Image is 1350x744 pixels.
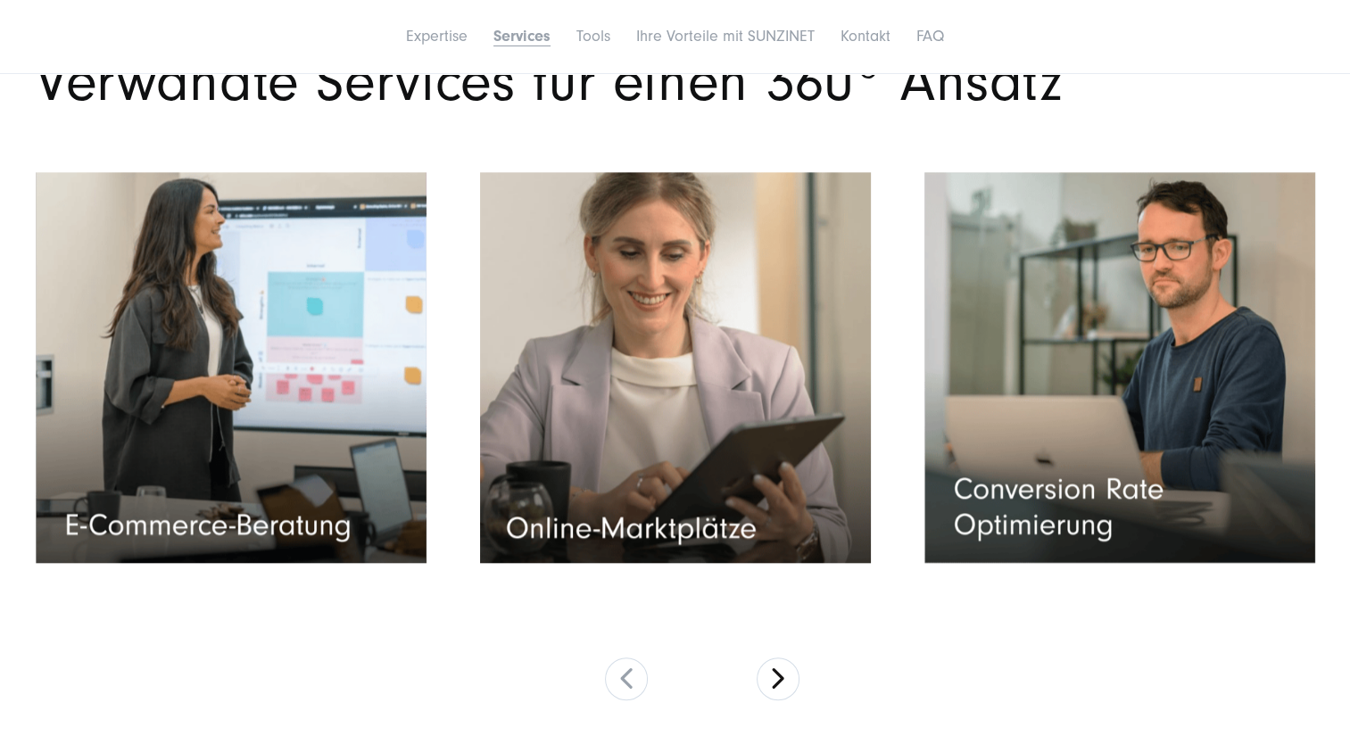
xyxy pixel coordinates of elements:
a: FAQ [916,27,944,45]
a: Read full post: (SZ) (DE): (DM-S): CRO - Conversion Optimierung [924,172,1315,563]
a: Expertise [406,27,468,45]
h2: Verwandte Services für einen 360° Ansatz [36,55,1314,110]
a: Kontakt [841,27,890,45]
a: Read full post: (SZ) (DE): E-com: E-commerce Beratung (webshop dev.) [36,172,427,563]
a: Read full post: (SZ) (DE): E-Com: Online-Marktplatz-Agentur [480,172,871,563]
a: Services [493,27,551,45]
a: Ihre Vorteile mit SUNZINET [636,27,815,45]
a: Tools [576,27,610,45]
